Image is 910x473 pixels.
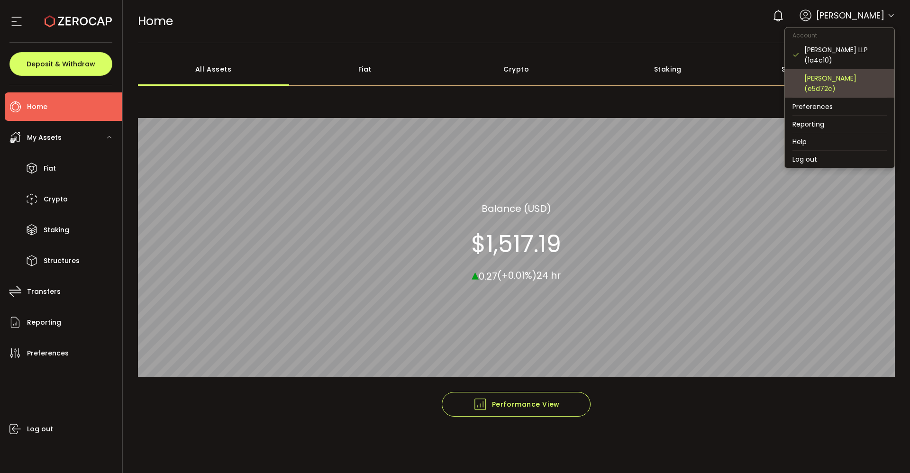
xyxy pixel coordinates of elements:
span: Crypto [44,192,68,206]
div: [PERSON_NAME] (e5d72c) [804,73,887,94]
span: Home [138,13,173,29]
span: Preferences [27,346,69,360]
span: [PERSON_NAME] LLP (1a4c10) [785,27,895,37]
span: 24 hr [537,269,561,282]
span: [PERSON_NAME] [816,9,884,22]
span: Deposit & Withdraw [27,61,95,67]
div: Structured Products [744,53,895,86]
span: (+0.01%) [497,269,537,282]
span: Structures [44,254,80,268]
div: Staking [592,53,744,86]
span: My Assets [27,131,62,145]
div: Fiat [289,53,441,86]
span: 0.27 [479,269,497,282]
span: Account [785,31,825,39]
button: Deposit & Withdraw [9,52,112,76]
li: Preferences [785,98,894,115]
section: $1,517.19 [471,229,561,258]
li: Reporting [785,116,894,133]
li: Log out [785,151,894,168]
iframe: Chat Widget [863,428,910,473]
li: Help [785,133,894,150]
span: Performance View [473,397,560,411]
span: Transfers [27,285,61,299]
span: Staking [44,223,69,237]
div: All Assets [138,53,290,86]
span: Home [27,100,47,114]
span: Reporting [27,316,61,329]
section: Balance (USD) [482,201,551,215]
span: Log out [27,422,53,436]
span: Fiat [44,162,56,175]
button: Performance View [442,392,591,417]
div: Crypto [441,53,592,86]
div: [PERSON_NAME] LLP (1a4c10) [804,45,887,65]
span: ▴ [472,264,479,284]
